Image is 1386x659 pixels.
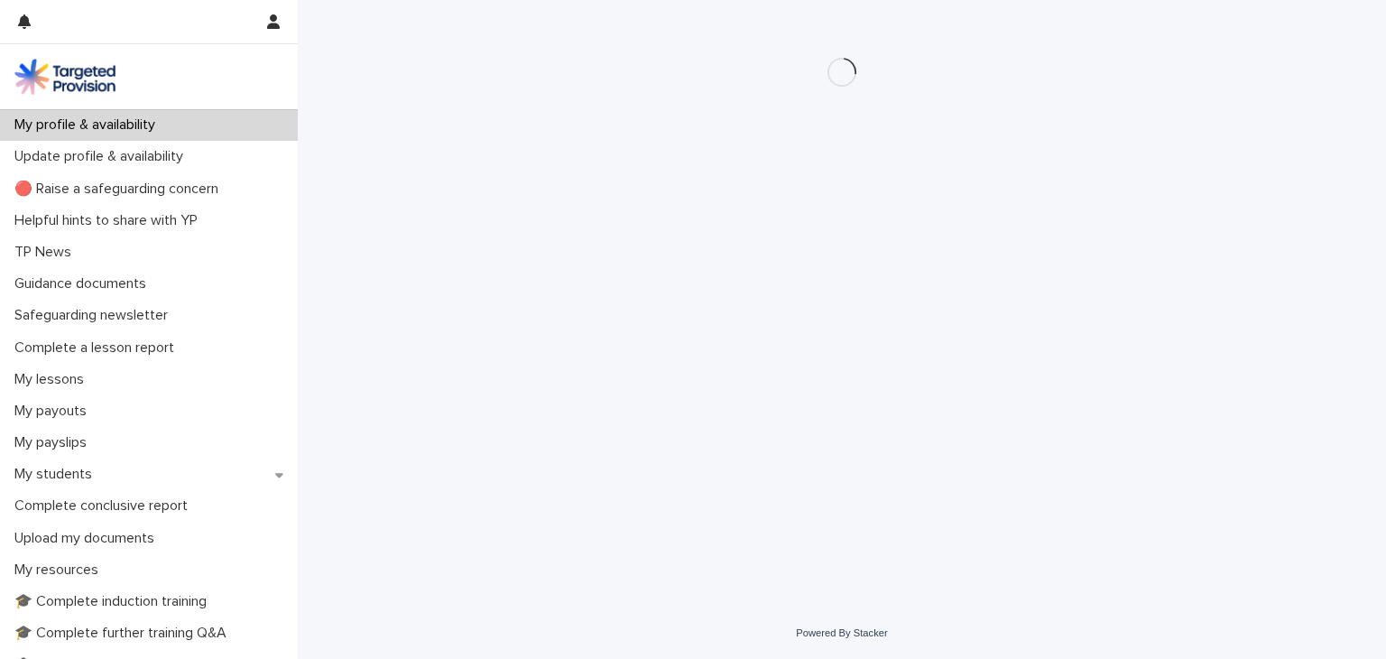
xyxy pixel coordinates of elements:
p: My payslips [7,434,101,451]
p: 🎓 Complete induction training [7,593,221,610]
p: My lessons [7,371,98,388]
p: Complete conclusive report [7,497,202,515]
img: M5nRWzHhSzIhMunXDL62 [14,59,115,95]
p: Safeguarding newsletter [7,307,182,324]
p: Helpful hints to share with YP [7,212,212,229]
p: Guidance documents [7,275,161,292]
p: 🔴 Raise a safeguarding concern [7,181,233,198]
p: My payouts [7,403,101,420]
a: Powered By Stacker [796,627,887,638]
p: TP News [7,244,86,261]
p: My students [7,466,106,483]
p: Upload my documents [7,530,169,547]
p: My resources [7,562,113,579]
p: My profile & availability [7,116,170,134]
p: Complete a lesson report [7,339,189,357]
p: 🎓 Complete further training Q&A [7,625,241,642]
p: Update profile & availability [7,148,198,165]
